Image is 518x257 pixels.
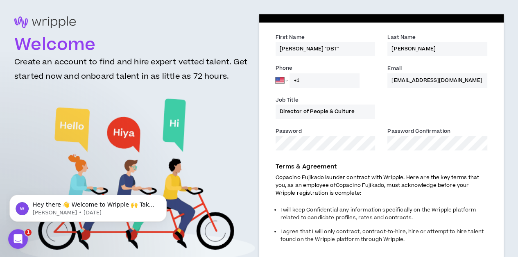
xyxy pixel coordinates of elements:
iframe: Intercom live chat [8,229,28,249]
img: logo-brand.png [14,16,76,33]
label: Email [387,65,402,74]
li: I agree that I will only contract, contract-to-hire, hire or attempt to hire talent found on the ... [280,226,488,248]
label: Password Confirmation [387,127,450,136]
h3: Create an account to find and hire expert vetted talent. Get started now and onboard talent in as... [14,55,259,90]
h1: Welcome [14,35,259,55]
label: Last Name [387,34,416,43]
span: 1 [25,229,32,236]
p: Terms & Agreement [276,162,488,171]
iframe: Intercom notifications message [6,177,170,235]
p: Copacino Fujikado is under contract with Wripple. Here are the key terms that you, as an employee... [276,174,488,198]
label: Job Title [276,96,299,105]
label: First Name [276,34,305,43]
label: Phone [276,64,375,73]
li: I will keep Confidential any information specifically on the Wripple platform related to candidat... [280,204,488,226]
label: Password [276,127,302,136]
